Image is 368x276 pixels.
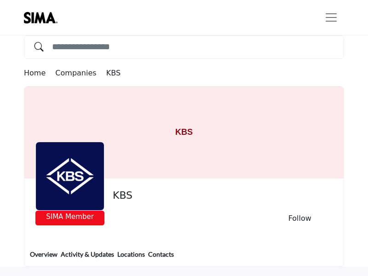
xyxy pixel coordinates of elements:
[263,216,270,221] button: Like
[24,12,62,23] img: site Logo
[148,249,174,266] a: Contacts
[113,190,328,201] h2: KBS
[60,249,115,266] a: Activity & Updates
[55,69,106,77] a: Companies
[46,212,94,222] span: SIMA Member
[325,217,333,221] button: More details
[318,8,344,27] button: Toggle navigation
[106,69,121,77] a: KBS
[24,69,55,77] a: Home
[175,86,193,178] h1: KBS
[117,249,145,266] a: Locations
[29,249,58,266] a: Overview
[275,211,321,226] button: Follow
[24,35,344,59] input: Search Solutions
